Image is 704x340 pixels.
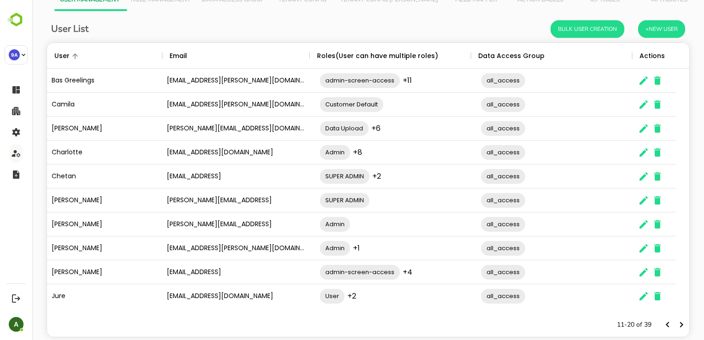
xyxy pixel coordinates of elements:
div: A [9,317,23,332]
div: Jure [15,284,130,308]
div: Charlotte [15,141,130,164]
div: [EMAIL_ADDRESS] [130,164,277,188]
div: User [22,43,37,69]
span: +1 [321,243,328,253]
div: [PERSON_NAME] [15,188,130,212]
div: [EMAIL_ADDRESS] [130,260,277,284]
span: all_access [449,171,493,182]
div: [PERSON_NAME] [15,117,130,141]
span: Admin [287,147,318,158]
div: The User Data [14,42,657,337]
button: Bulk User Creation [518,20,592,38]
div: [EMAIL_ADDRESS][PERSON_NAME][DOMAIN_NAME] [130,236,277,260]
div: 9A [9,49,20,60]
div: [EMAIL_ADDRESS][DOMAIN_NAME] [130,141,277,164]
span: +11 [370,75,380,86]
div: [PERSON_NAME][EMAIL_ADDRESS] [130,188,277,212]
div: Roles(User can have multiple roles) [285,43,406,69]
button: Sort [37,51,48,62]
div: Chetan [15,164,130,188]
span: all_access [449,147,493,158]
span: all_access [449,243,493,253]
img: BambooboxLogoMark.f1c84d78b4c51b1a7b5f700c9845e183.svg [5,11,28,29]
span: +2 [315,291,324,301]
span: Customer Default [287,99,351,110]
span: all_access [449,291,493,301]
button: +New User [606,20,653,38]
span: User [287,291,312,301]
div: Data Access Group [446,43,512,69]
div: [PERSON_NAME] [15,260,130,284]
span: +6 [339,123,348,134]
button: Next page [642,318,656,332]
div: Camila [15,93,130,117]
span: SUPER ADMIN [287,195,337,205]
span: all_access [449,195,493,205]
span: all_access [449,75,493,86]
p: 11-20 of 39 [585,320,619,329]
div: [PERSON_NAME][EMAIL_ADDRESS][DOMAIN_NAME] [130,117,277,141]
span: all_access [449,219,493,229]
div: [EMAIL_ADDRESS][DOMAIN_NAME] [130,284,277,308]
button: Sort [155,51,166,62]
div: [EMAIL_ADDRESS][PERSON_NAME][DOMAIN_NAME] [130,93,277,117]
button: Previous page [628,318,642,332]
span: admin-screen-access [287,267,368,277]
div: [PERSON_NAME] [15,212,130,236]
div: [PERSON_NAME] [15,236,130,260]
span: admin-screen-access [287,75,368,86]
span: +4 [370,267,380,277]
span: Admin [287,243,318,253]
span: Admin [287,219,318,229]
div: [PERSON_NAME][EMAIL_ADDRESS] [130,212,277,236]
div: Email [137,43,155,69]
div: Actions [607,43,633,69]
span: +8 [321,147,330,158]
span: SUPER ADMIN [287,171,337,182]
h6: User List [19,22,56,36]
button: Logout [10,292,22,305]
div: Bas Greelings [15,69,130,93]
span: all_access [449,267,493,277]
span: Data Upload [287,123,336,134]
span: all_access [449,99,493,110]
span: all_access [449,123,493,134]
span: +2 [340,171,349,182]
div: [EMAIL_ADDRESS][PERSON_NAME][DOMAIN_NAME] [130,69,277,93]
